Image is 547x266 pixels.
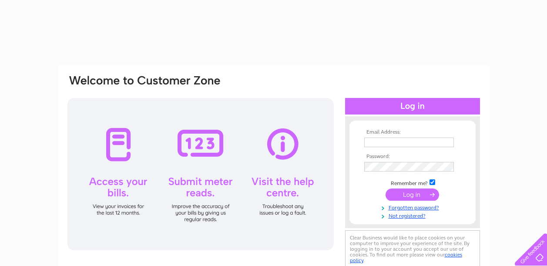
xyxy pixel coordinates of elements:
a: cookies policy [350,252,462,263]
th: Email Address: [362,129,463,135]
a: Not registered? [364,211,463,219]
input: Submit [386,189,439,201]
td: Remember me? [362,178,463,187]
th: Password: [362,154,463,160]
a: Forgotten password? [364,203,463,211]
